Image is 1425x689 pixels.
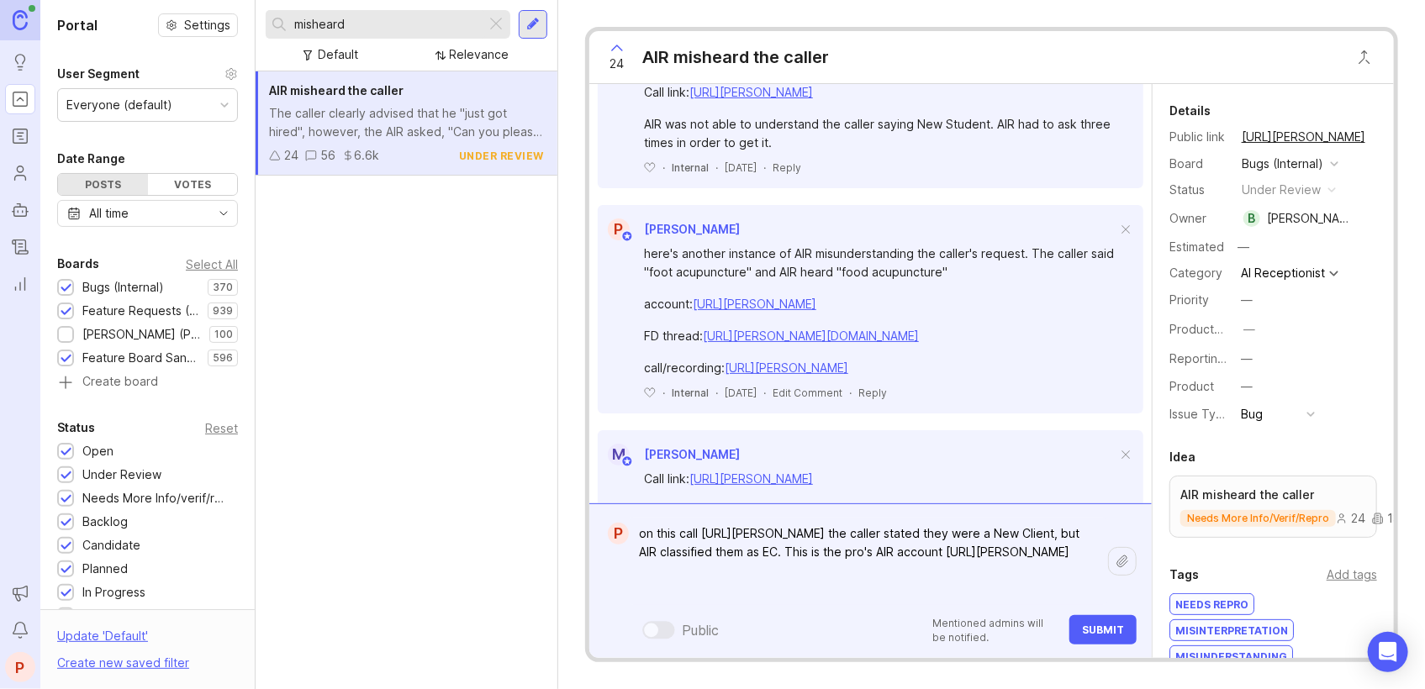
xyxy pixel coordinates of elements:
[13,10,28,29] img: Canny Home
[932,616,1059,644] p: Mentioned admins will be notified.
[269,104,544,141] div: The caller clearly advised that he "just got hired", however, the AIR asked, "Can you please clar...
[66,96,172,114] div: Everyone (default)
[1169,292,1209,307] label: Priority
[354,146,379,165] div: 6.6k
[82,325,201,344] div: [PERSON_NAME] (Public)
[1169,351,1259,366] label: Reporting Team
[1243,320,1255,339] div: —
[89,204,129,223] div: All time
[214,328,233,341] p: 100
[5,47,35,77] a: Ideas
[82,536,140,555] div: Candidate
[629,518,1108,605] textarea: on this call [URL][PERSON_NAME] the caller stated they were a New Client, but AIR classified them...
[57,254,99,274] div: Boards
[644,447,740,461] span: [PERSON_NAME]
[5,652,35,682] button: P
[849,386,852,400] div: ·
[644,115,1116,152] div: AIR was not able to understand the caller saying New Student. AIR had to ask three times in order...
[450,45,509,64] div: Relevance
[1372,513,1400,524] div: 13
[213,281,233,294] p: 370
[1170,646,1292,666] div: misunderstanding
[725,360,848,375] a: [URL][PERSON_NAME]
[1169,155,1228,173] div: Board
[598,444,740,465] a: M[PERSON_NAME]
[82,465,161,484] div: Under Review
[1082,623,1124,636] span: Submit
[58,174,148,195] div: Posts
[1169,407,1231,421] label: Issue Type
[82,489,230,508] div: Needs More Info/verif/repro
[1241,377,1253,396] div: —
[689,85,813,99] a: [URL][PERSON_NAME]
[644,295,1116,313] div: account:
[1170,594,1253,614] div: NEEDS REPRO
[725,161,757,174] time: [DATE]
[608,523,629,544] div: P
[57,376,238,391] a: Create board
[5,232,35,262] a: Changelog
[82,513,128,531] div: Backlog
[1327,565,1377,584] div: Add tags
[662,160,665,175] div: ·
[1237,126,1370,148] a: [URL][PERSON_NAME]
[1238,318,1260,340] button: ProductboardID
[269,83,404,97] span: AIR misheard the caller
[621,455,634,468] img: member badge
[689,471,813,486] a: [URL][PERSON_NAME]
[763,160,766,175] div: ·
[644,83,1116,102] div: Call link:
[703,329,919,343] a: [URL][PERSON_NAME][DOMAIN_NAME]
[642,45,829,69] div: AIR misheard the caller
[5,195,35,225] a: Autopilot
[773,386,842,400] div: Edit Comment
[82,442,113,460] div: Open
[459,149,544,163] div: under review
[82,607,188,625] div: Recently Released
[644,470,1116,488] div: Call link:
[5,84,35,114] a: Portal
[1368,632,1408,672] div: Open Intercom Messenger
[1348,40,1381,74] button: Close button
[644,502,1116,520] div: The AIR had a hard time understanding "No venue" instead of "New venue".
[1170,620,1293,640] div: misinterpretation
[82,583,145,602] div: In Progress
[57,15,98,35] h1: Portal
[1241,267,1325,279] div: AI Receptionist
[610,55,625,73] span: 24
[1169,241,1224,253] div: Estimated
[82,278,164,297] div: Bugs (Internal)
[662,386,665,400] div: ·
[5,158,35,188] a: Users
[1232,236,1254,258] div: —
[319,45,359,64] div: Default
[1169,264,1228,282] div: Category
[1241,291,1253,309] div: —
[213,304,233,318] p: 939
[1169,476,1377,538] a: AIR misheard the callerneeds more info/verif/repro2413
[773,160,801,175] div: Reply
[598,218,740,240] a: P[PERSON_NAME]
[5,121,35,151] a: Roadmaps
[82,302,199,320] div: Feature Requests (Internal)
[621,230,634,243] img: member badge
[1242,155,1323,173] div: Bugs (Internal)
[1187,512,1329,525] p: needs more info/verif/repro
[57,654,189,672] div: Create new saved filter
[57,64,140,84] div: User Segment
[158,13,238,37] button: Settings
[57,418,95,438] div: Status
[186,260,238,269] div: Select All
[1169,379,1214,393] label: Product
[57,627,148,654] div: Update ' Default '
[1069,615,1137,644] button: Submit
[148,174,238,195] div: Votes
[213,351,233,365] p: 596
[256,71,557,176] a: AIR misheard the callerThe caller clearly advised that he "just got hired", however, the AIR aske...
[1267,209,1357,228] div: [PERSON_NAME]
[5,615,35,645] button: Notifications
[320,146,335,165] div: 56
[184,17,230,34] span: Settings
